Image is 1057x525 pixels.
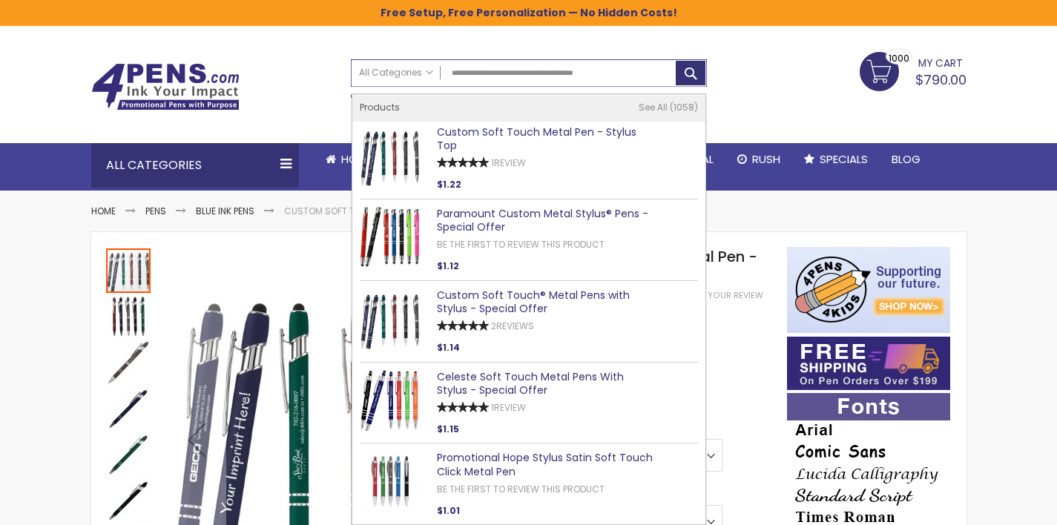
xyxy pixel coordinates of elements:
a: Promotional Hope Stylus Satin Soft Touch Click Metal Pen [437,450,653,479]
a: Specials [792,143,880,176]
img: Custom Soft Touch Metal Pen - Stylus Top [360,125,421,186]
a: Pens [145,205,166,217]
img: Custom Soft Touch Metal Pen - Stylus Top [106,294,151,339]
img: Promotional Hope Stylus Satin Soft Touch Click Metal Pen [360,451,421,512]
div: Free shipping on pen orders over $199 [582,87,707,116]
img: Custom Soft Touch Metal Pen - Stylus Top [106,432,151,477]
div: Custom Soft Touch Metal Pen - Stylus Top [106,339,152,385]
span: All Categories [359,67,433,79]
div: Custom Soft Touch Metal Pen - Stylus Top [106,293,152,339]
span: $1.22 [437,178,461,191]
div: Custom Soft Touch Metal Pen - Stylus Top [106,385,152,431]
span: $1.15 [437,423,459,435]
a: Custom Soft Touch Metal Pen - Stylus Top [437,125,636,153]
a: Add Your Review [688,290,763,301]
span: Blog [892,151,921,167]
img: Custom Soft Touch Metal Pen - Stylus Top [106,340,151,385]
img: Custom Soft Touch Metal Pen - Stylus Top [106,478,151,523]
div: All Categories [91,143,299,188]
img: 4pens 4 kids [787,247,950,333]
span: Reviews [496,320,534,332]
div: 100% [437,157,489,168]
a: $790.00 1000 [860,52,967,89]
a: 1Review [491,401,526,414]
span: Rush [752,151,780,167]
div: Custom Soft Touch Metal Pen - Stylus Top [106,477,152,523]
div: Custom Soft Touch Metal Pen - Stylus Top [106,247,152,293]
span: Review [494,401,526,414]
li: Custom Soft Touch Metal Pen - Stylus Top [284,205,487,217]
a: Rush [725,143,792,176]
span: $1.12 [437,260,459,272]
img: 4Pens Custom Pens and Promotional Products [91,63,240,110]
span: Specials [820,151,868,167]
span: See All [639,101,668,113]
a: See All 1058 [639,102,698,113]
span: Review [494,156,526,169]
a: Home [91,205,116,217]
a: 2Reviews [491,320,534,332]
a: Be the first to review this product [437,238,605,251]
a: Paramount Custom Metal Stylus® Pens -Special Offer [437,206,648,235]
a: Custom Soft Touch® Metal Pens with Stylus - Special Offer [437,288,630,317]
a: Celeste Soft Touch Metal Pens With Stylus - Special Offer [437,369,624,398]
a: Blog [880,143,932,176]
span: $1.01 [437,504,460,517]
img: Celeste Soft Touch Metal Pens With Stylus - Special Offer [360,370,421,431]
span: Home [341,151,372,167]
span: $1.14 [437,341,460,354]
img: Free shipping on orders over $199 [787,337,950,390]
span: 1058 [670,101,698,113]
a: 1Review [491,156,526,169]
span: $790.00 [915,70,967,89]
img: Paramount Custom Metal Stylus® Pens -Special Offer [360,207,421,268]
div: Custom Soft Touch Metal Pen - Stylus Top [106,431,152,477]
div: 100% [437,320,489,331]
img: Custom Soft Touch Metal Pen - Stylus Top [106,386,151,431]
a: Be the first to review this product [437,483,605,495]
span: 1000 [889,51,909,65]
a: Blue ink Pens [196,205,254,217]
a: Home [314,143,383,176]
a: All Categories [352,60,441,85]
img: Custom Soft Touch® Metal Pens with Stylus - Special Offer [360,288,421,349]
div: 100% [437,402,489,412]
span: Products [360,101,400,113]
